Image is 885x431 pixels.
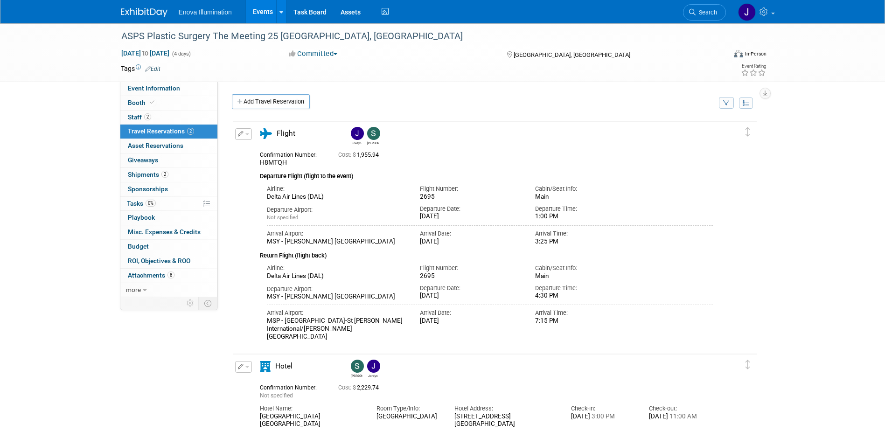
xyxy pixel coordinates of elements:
div: MSY - [PERSON_NAME] [GEOGRAPHIC_DATA] [267,238,406,246]
td: Personalize Event Tab Strip [182,297,199,309]
span: Attachments [128,271,174,279]
span: 0% [146,200,156,207]
span: Budget [128,243,149,250]
div: Check-in: [571,404,635,413]
div: [GEOGRAPHIC_DATA] [376,413,440,420]
span: [GEOGRAPHIC_DATA], [GEOGRAPHIC_DATA] [514,51,630,58]
div: Departure Airport: [267,285,406,293]
td: Tags [121,64,160,73]
a: Shipments2 [120,168,217,182]
div: Arrival Airport: [267,309,406,317]
div: Arrival Airport: [267,229,406,238]
div: [DATE] [420,238,521,246]
span: 8 [167,271,174,278]
i: Hotel [260,361,271,372]
div: Jordyn Kaufer [365,360,381,378]
a: Asset Reservations [120,139,217,153]
span: Event Information [128,84,180,92]
div: Jordyn Kaufer [351,140,362,145]
span: to [141,49,150,57]
span: 3:00 PM [590,413,615,420]
span: Tasks [127,200,156,207]
span: Cost: $ [338,384,357,391]
div: Flight Number: [420,185,521,193]
div: Arrival Date: [420,309,521,317]
img: ExhibitDay [121,8,167,17]
span: Shipments [128,171,168,178]
div: Event Format [671,49,767,63]
div: ASPS Plastic Surgery The Meeting 25 [GEOGRAPHIC_DATA], [GEOGRAPHIC_DATA] [118,28,712,45]
span: H8MTQH [260,159,287,166]
a: Event Information [120,82,217,96]
div: [DATE] [420,292,521,300]
div: Check-out: [649,404,713,413]
div: Hotel Name: [260,404,362,413]
div: Delta Air Lines (DAL) [267,193,406,201]
span: (4 days) [171,51,191,57]
img: Scott Green [351,360,364,373]
div: MSP - [GEOGRAPHIC_DATA]-St [PERSON_NAME] International/[PERSON_NAME][GEOGRAPHIC_DATA] [267,317,406,341]
span: [DATE] [DATE] [121,49,170,57]
div: In-Person [745,50,767,57]
a: Add Travel Reservation [232,94,310,109]
span: more [126,286,141,293]
div: 3:25 PM [535,238,636,246]
div: Arrival Date: [420,229,521,238]
span: 1,955.94 [338,152,383,158]
span: Travel Reservations [128,127,194,135]
a: Misc. Expenses & Credits [120,225,217,239]
a: Travel Reservations2 [120,125,217,139]
img: Scott Green [367,127,380,140]
a: Search [683,4,726,21]
span: Misc. Expenses & Credits [128,228,201,236]
div: Departure Date: [420,205,521,213]
div: Confirmation Number: [260,149,324,159]
a: Tasks0% [120,197,217,211]
div: Flight Number: [420,264,521,272]
span: Booth [128,99,156,106]
div: Cabin/Seat Info: [535,264,636,272]
div: [DATE] [571,413,635,421]
a: Attachments8 [120,269,217,283]
div: Arrival Time: [535,229,636,238]
a: Staff2 [120,111,217,125]
div: Scott Green [365,127,381,145]
span: 11:00 AM [668,413,697,420]
i: Booth reservation complete [150,100,154,105]
img: Janelle Tlusty [738,3,756,21]
div: Main [535,272,636,280]
a: Booth [120,96,217,110]
div: Airline: [267,264,406,272]
div: [STREET_ADDRESS] [GEOGRAPHIC_DATA] [454,413,557,429]
span: Hotel [275,362,293,370]
img: Jordyn Kaufer [367,360,380,373]
span: 2,229.74 [338,384,383,391]
i: Filter by Traveler [723,100,730,106]
div: MSY - [PERSON_NAME] [GEOGRAPHIC_DATA] [267,293,406,301]
td: Toggle Event Tabs [198,297,217,309]
span: Not specified [260,392,293,399]
span: Not specified [267,214,298,221]
div: 2695 [420,193,521,201]
span: Playbook [128,214,155,221]
div: [DATE] [420,317,521,325]
span: Cost: $ [338,152,357,158]
a: Giveaways [120,153,217,167]
div: [DATE] [649,413,713,421]
a: Sponsorships [120,182,217,196]
span: Search [696,9,717,16]
div: [GEOGRAPHIC_DATA] [GEOGRAPHIC_DATA] [260,413,362,429]
div: Scott Green [348,360,365,378]
div: Departure Airport: [267,206,406,214]
span: Enova Illumination [179,8,232,16]
div: Confirmation Number: [260,382,324,391]
div: Hotel Address: [454,404,557,413]
span: 2 [161,171,168,178]
i: Flight [260,128,272,139]
a: Budget [120,240,217,254]
span: Flight [277,129,295,138]
div: Jordyn Kaufer [348,127,365,145]
div: Main [535,193,636,201]
div: Arrival Time: [535,309,636,317]
div: Delta Air Lines (DAL) [267,272,406,280]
